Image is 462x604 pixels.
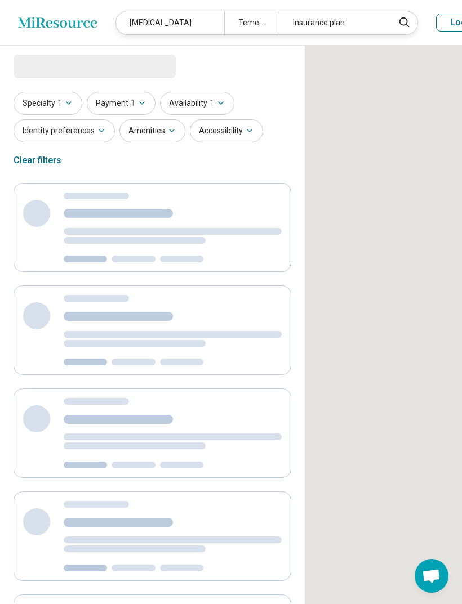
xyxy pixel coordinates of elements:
[14,119,115,142] button: Identity preferences
[210,97,214,109] span: 1
[116,11,224,34] div: [MEDICAL_DATA]
[14,92,82,115] button: Specialty1
[14,55,108,77] span: Loading...
[160,92,234,115] button: Availability1
[224,11,278,34] div: Temecula, CA 92592
[14,147,61,174] div: Clear filters
[415,559,448,593] a: Open chat
[190,119,263,142] button: Accessibility
[131,97,135,109] span: 1
[119,119,185,142] button: Amenities
[87,92,156,115] button: Payment1
[279,11,387,34] div: Insurance plan
[57,97,62,109] span: 1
